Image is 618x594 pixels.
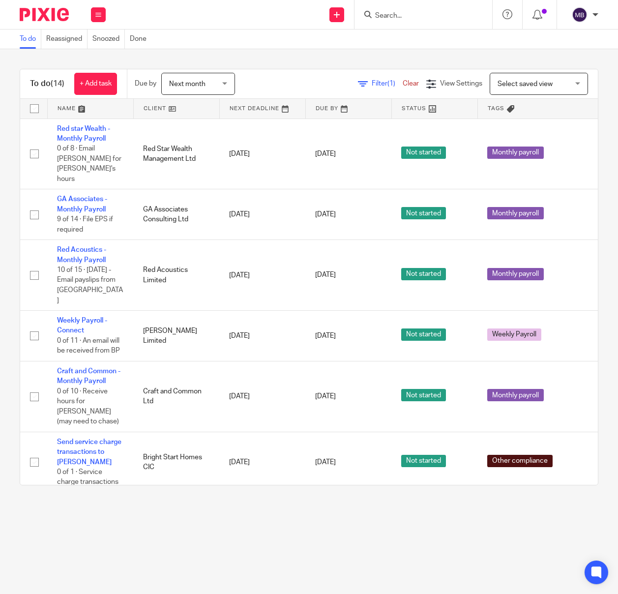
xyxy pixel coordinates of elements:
a: Send service charge transactions to [PERSON_NAME] [57,439,121,466]
span: Monthly payroll [487,147,544,159]
span: [DATE] [315,150,336,157]
span: Monthly payroll [487,268,544,280]
td: [PERSON_NAME] Limited [133,311,219,361]
span: 9 of 14 · File EPS if required [57,216,113,233]
span: Other compliance [487,455,553,467]
span: 0 of 8 · Email [PERSON_NAME] for [PERSON_NAME]'s hours [57,145,121,182]
span: Filter [372,80,403,87]
span: (14) [51,80,64,88]
td: [DATE] [219,361,305,432]
td: [DATE] [219,432,305,492]
td: Bright Start Homes CIC [133,432,219,492]
td: [DATE] [219,240,305,311]
a: To do [20,30,41,49]
span: [DATE] [315,332,336,339]
span: View Settings [440,80,482,87]
span: Next month [169,81,206,88]
a: Done [130,30,151,49]
a: Reassigned [46,30,88,49]
span: Tags [488,106,504,111]
a: Weekly Payroll - Connect [57,317,107,334]
span: Not started [401,147,446,159]
span: Monthly payroll [487,207,544,219]
td: Red Star Wealth Management Ltd [133,119,219,189]
input: Search [374,12,463,21]
a: Red Acoustics - Monthly Payroll [57,246,106,263]
span: [DATE] [315,393,336,400]
span: Not started [401,268,446,280]
span: 0 of 1 · Service charge transactions [57,469,118,486]
td: [DATE] [219,119,305,189]
span: Not started [401,328,446,341]
span: Not started [401,207,446,219]
td: GA Associates Consulting Ltd [133,189,219,240]
span: [DATE] [315,211,336,218]
td: [DATE] [219,311,305,361]
h1: To do [30,79,64,89]
a: Red star Wealth - Monthly Payroll [57,125,110,142]
td: Craft and Common Ltd [133,361,219,432]
span: Weekly Payroll [487,328,541,341]
a: Craft and Common - Monthly Payroll [57,368,120,385]
a: Snoozed [92,30,125,49]
span: Select saved view [498,81,553,88]
a: GA Associates - Monthly Payroll [57,196,107,212]
a: + Add task [74,73,117,95]
span: Monthly payroll [487,389,544,401]
span: 0 of 10 · Receive hours for [PERSON_NAME] (may need to chase) [57,388,119,425]
span: (1) [387,80,395,87]
td: Red Acoustics Limited [133,240,219,311]
span: [DATE] [315,459,336,466]
span: 10 of 15 · [DATE] - Email payslips from [GEOGRAPHIC_DATA] [57,267,123,304]
span: [DATE] [315,272,336,279]
td: [DATE] [219,189,305,240]
img: svg%3E [572,7,588,23]
span: Not started [401,455,446,467]
p: Due by [135,79,156,89]
span: 0 of 11 · An email will be received from BP [57,337,120,355]
a: Clear [403,80,419,87]
span: Not started [401,389,446,401]
img: Pixie [20,8,69,21]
